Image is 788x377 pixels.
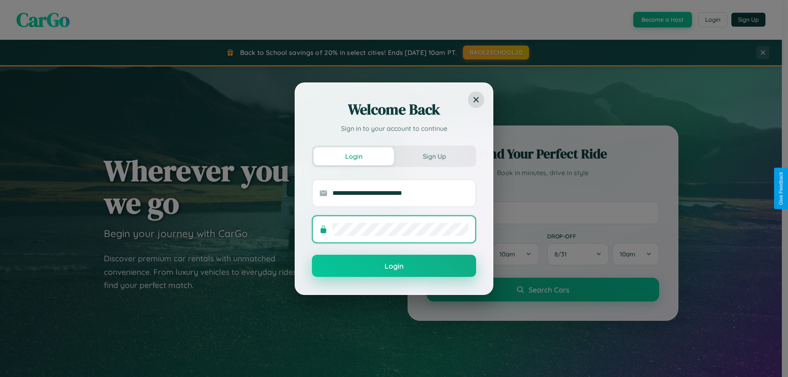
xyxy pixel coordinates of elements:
[314,147,394,165] button: Login
[312,100,476,119] h2: Welcome Back
[778,172,784,205] div: Give Feedback
[394,147,474,165] button: Sign Up
[312,255,476,277] button: Login
[312,123,476,133] p: Sign in to your account to continue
